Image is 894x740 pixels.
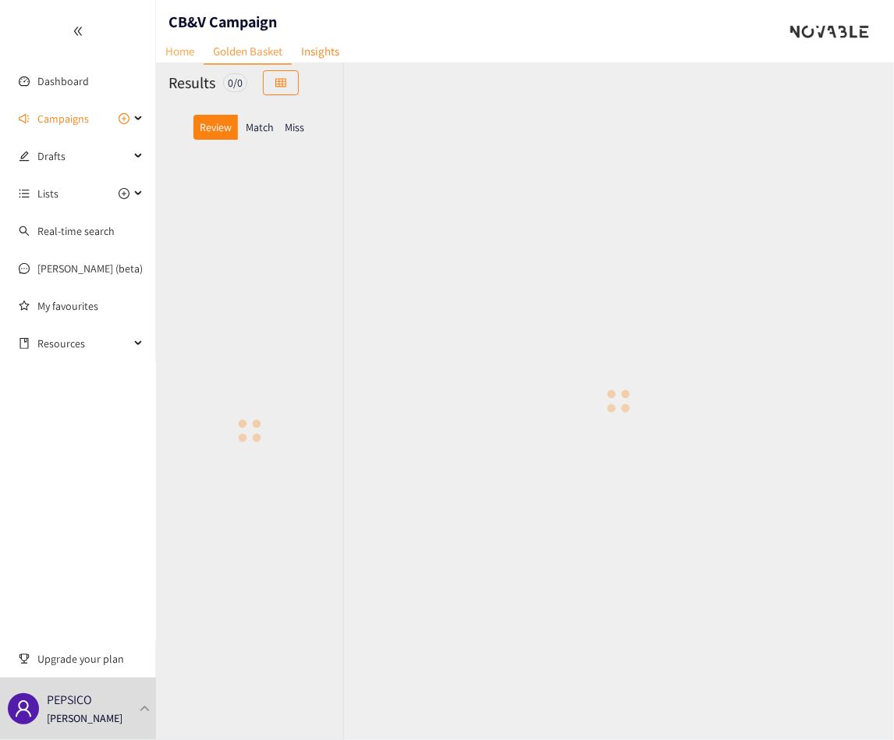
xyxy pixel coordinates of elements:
span: trophy [19,653,30,664]
p: [PERSON_NAME] [47,710,122,727]
span: plus-circle [119,188,129,199]
a: Dashboard [37,74,89,88]
p: Miss [285,121,304,133]
button: table [263,70,299,95]
a: [PERSON_NAME] (beta) [37,261,143,276]
iframe: Chat Widget [816,665,894,740]
span: Lists [37,178,59,209]
span: book [19,338,30,349]
span: Campaigns [37,103,89,134]
p: Match [246,121,274,133]
span: sound [19,113,30,124]
h1: CB&V Campaign [169,11,277,33]
span: unordered-list [19,188,30,199]
span: plus-circle [119,113,129,124]
span: Upgrade your plan [37,643,144,674]
span: table [275,77,286,90]
p: PEPSICO [47,690,92,710]
span: Resources [37,328,129,359]
a: My favourites [37,290,144,322]
span: edit [19,151,30,162]
span: Drafts [37,141,129,172]
a: Golden Basket [204,39,292,65]
h2: Results [169,72,215,94]
a: Real-time search [37,224,115,238]
div: 0 / 0 [223,73,247,92]
a: Insights [292,39,349,63]
span: user [14,699,33,718]
a: Home [156,39,204,63]
span: double-left [73,26,83,37]
p: Review [200,121,232,133]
